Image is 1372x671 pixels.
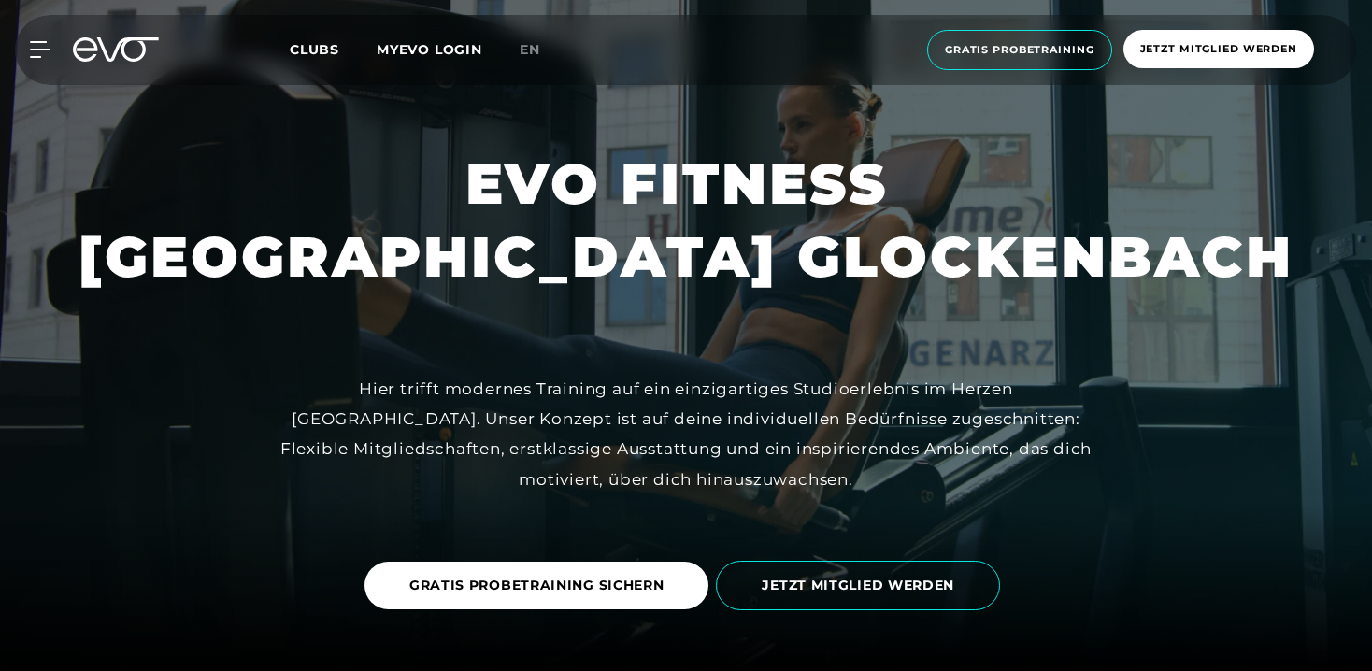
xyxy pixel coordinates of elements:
[409,576,665,595] span: GRATIS PROBETRAINING SICHERN
[1140,41,1297,57] span: Jetzt Mitglied werden
[520,41,540,58] span: en
[716,547,1008,624] a: JETZT MITGLIED WERDEN
[762,576,954,595] span: JETZT MITGLIED WERDEN
[1118,30,1320,70] a: Jetzt Mitglied werden
[377,41,482,58] a: MYEVO LOGIN
[922,30,1118,70] a: Gratis Probetraining
[364,548,717,623] a: GRATIS PROBETRAINING SICHERN
[265,374,1107,494] div: Hier trifft modernes Training auf ein einzigartiges Studioerlebnis im Herzen [GEOGRAPHIC_DATA]. U...
[290,40,377,58] a: Clubs
[290,41,339,58] span: Clubs
[520,39,563,61] a: en
[945,42,1094,58] span: Gratis Probetraining
[79,148,1293,293] h1: EVO FITNESS [GEOGRAPHIC_DATA] GLOCKENBACH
